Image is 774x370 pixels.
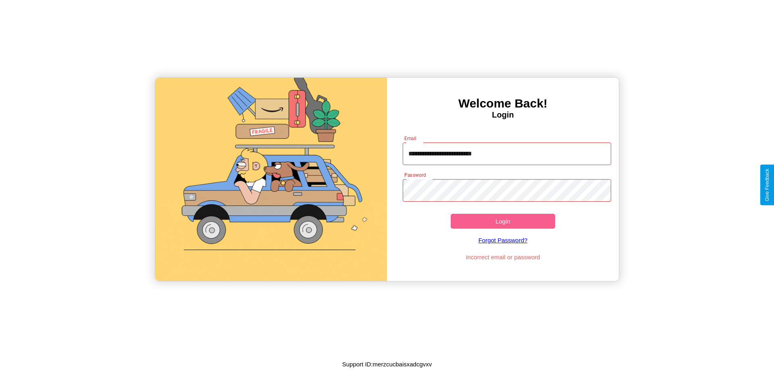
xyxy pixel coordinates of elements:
h3: Welcome Back! [387,97,619,110]
label: Password [404,172,426,178]
a: Forgot Password? [399,229,608,252]
img: gif [155,78,387,281]
p: Support ID: merzcucbaisxadcgvxv [342,359,432,370]
h4: Login [387,110,619,120]
p: Incorrect email or password [399,252,608,263]
div: Give Feedback [764,169,770,201]
button: Login [451,214,555,229]
label: Email [404,135,417,142]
